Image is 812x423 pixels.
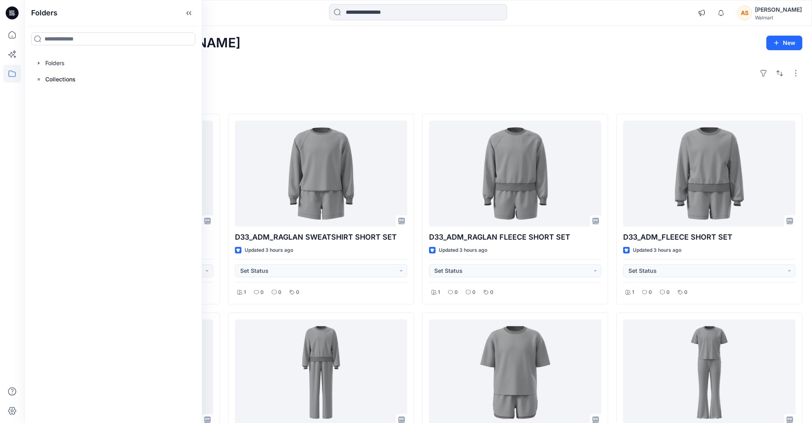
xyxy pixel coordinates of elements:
div: [PERSON_NAME] [755,5,802,15]
p: 0 [278,288,281,297]
p: 0 [296,288,299,297]
div: Walmart [755,15,802,21]
p: 1 [244,288,246,297]
p: 0 [666,288,670,297]
div: AS [737,6,752,20]
p: 0 [472,288,476,297]
p: Updated 3 hours ago [245,246,293,255]
p: D33_ADM_FLEECE SHORT SET [623,232,795,243]
p: 0 [260,288,264,297]
p: Updated 3 hours ago [439,246,487,255]
p: Collections [45,74,76,84]
p: 1 [632,288,634,297]
p: 0 [455,288,458,297]
a: D33_ADM_FLEECE SHORT SET [623,121,795,227]
h4: Styles [34,96,802,106]
a: D33_ADM_RAGLAN FLEECE SHORT SET [429,121,601,227]
p: D33_ADM_RAGLAN SWEATSHIRT SHORT SET [235,232,407,243]
p: Updated 3 hours ago [633,246,681,255]
p: 1 [438,288,440,297]
a: D33_ADM_RAGLAN SWEATSHIRT SHORT SET [235,121,407,227]
p: 0 [649,288,652,297]
button: New [766,36,802,50]
p: D33_ADM_RAGLAN FLEECE SHORT SET [429,232,601,243]
p: 0 [684,288,687,297]
p: 0 [490,288,493,297]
